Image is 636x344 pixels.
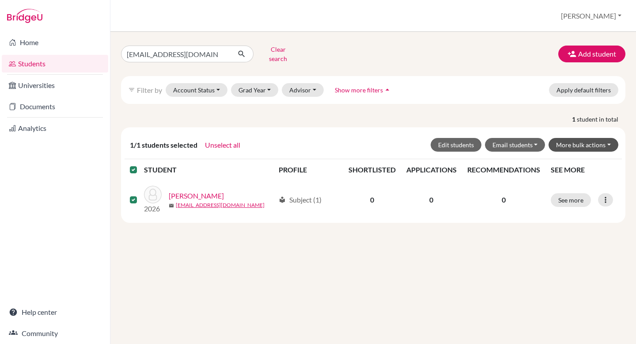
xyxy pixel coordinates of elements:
[169,191,224,201] a: [PERSON_NAME]
[254,42,303,65] button: Clear search
[557,8,625,24] button: [PERSON_NAME]
[549,83,618,97] button: Apply default filters
[2,119,108,137] a: Analytics
[2,98,108,115] a: Documents
[383,85,392,94] i: arrow_drop_up
[176,201,265,209] a: [EMAIL_ADDRESS][DOMAIN_NAME]
[273,159,343,180] th: PROFILE
[485,138,545,152] button: Email students
[577,115,625,124] span: student in total
[467,195,540,205] p: 0
[545,159,622,180] th: SEE MORE
[401,159,462,180] th: APPLICATIONS
[144,159,273,180] th: STUDENT
[335,86,383,94] span: Show more filters
[137,86,162,94] span: Filter by
[431,138,481,152] button: Edit students
[282,83,324,97] button: Advisor
[551,193,591,207] button: See more
[204,139,241,151] button: Unselect all
[2,34,108,51] a: Home
[2,55,108,73] a: Students
[558,46,625,62] button: Add student
[7,9,42,23] img: Bridge-U
[2,76,108,94] a: Universities
[279,195,322,205] div: Subject (1)
[572,115,577,124] strong: 1
[343,159,401,180] th: SHORTLISTED
[279,196,286,203] span: local_library
[121,46,231,62] input: Find student by name...
[169,203,174,208] span: mail
[2,303,108,321] a: Help center
[549,138,618,152] button: More bulk actions
[343,180,401,219] td: 0
[401,180,462,219] td: 0
[2,325,108,342] a: Community
[144,203,162,214] p: 2026
[231,83,279,97] button: Grad Year
[128,86,135,93] i: filter_list
[327,83,399,97] button: Show more filtersarrow_drop_up
[144,186,162,203] img: Mavrogeni, Isabella
[462,159,545,180] th: RECOMMENDATIONS
[130,140,197,150] span: 1/1 students selected
[166,83,227,97] button: Account Status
